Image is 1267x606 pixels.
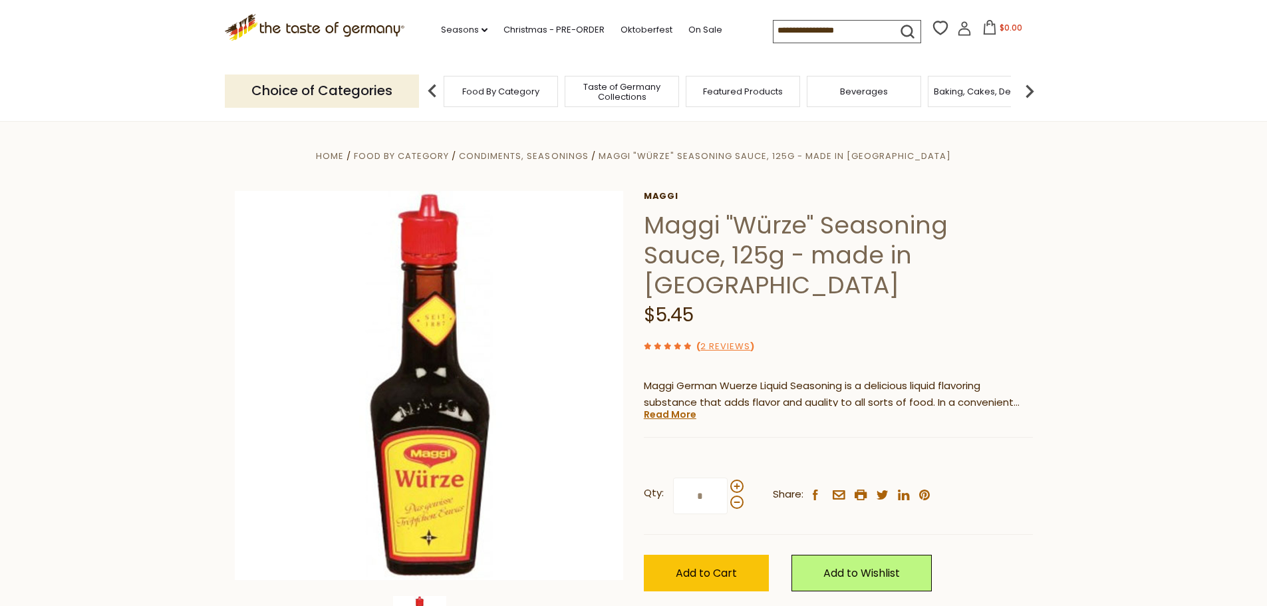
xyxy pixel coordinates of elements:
[644,378,1033,411] p: Maggi German Wuerze Liquid Seasoning is a delicious liquid flavoring substance that adds flavor a...
[235,191,624,580] img: Maggi Wuerze Liquid Seasoning (imported from Germany)
[644,210,1033,300] h1: Maggi "Würze" Seasoning Sauce, 125g - made in [GEOGRAPHIC_DATA]
[621,23,672,37] a: Oktoberfest
[696,340,754,353] span: ( )
[644,302,694,328] span: $5.45
[791,555,932,591] a: Add to Wishlist
[700,340,750,354] a: 2 Reviews
[316,150,344,162] a: Home
[688,23,722,37] a: On Sale
[644,485,664,502] strong: Qty:
[703,86,783,96] a: Featured Products
[840,86,888,96] a: Beverages
[974,20,1031,40] button: $0.00
[569,82,675,102] a: Taste of Germany Collections
[676,565,737,581] span: Add to Cart
[503,23,605,37] a: Christmas - PRE-ORDER
[462,86,539,96] a: Food By Category
[773,486,803,503] span: Share:
[419,78,446,104] img: previous arrow
[644,408,696,421] a: Read More
[459,150,588,162] a: Condiments, Seasonings
[644,191,1033,202] a: Maggi
[644,555,769,591] button: Add to Cart
[1016,78,1043,104] img: next arrow
[934,86,1037,96] a: Baking, Cakes, Desserts
[354,150,449,162] a: Food By Category
[599,150,951,162] a: Maggi "Würze" Seasoning Sauce, 125g - made in [GEOGRAPHIC_DATA]
[441,23,488,37] a: Seasons
[225,75,419,107] p: Choice of Categories
[673,478,728,514] input: Qty:
[1000,22,1022,33] span: $0.00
